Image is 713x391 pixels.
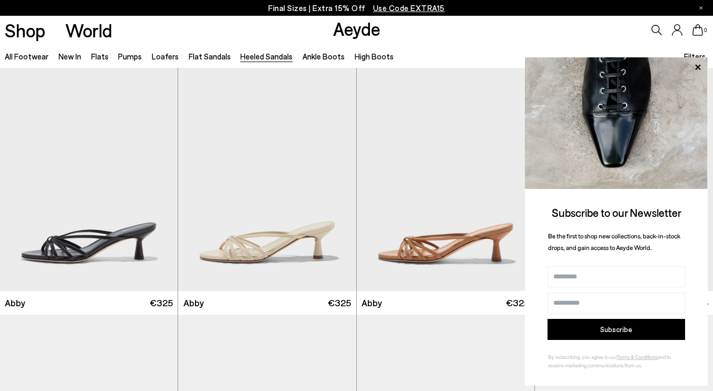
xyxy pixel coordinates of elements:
span: Abby [5,296,25,309]
span: By subscribing, you agree to our [548,354,617,360]
a: New In [58,52,81,61]
a: Ankle Boots [302,52,345,61]
button: Subscribe [548,319,685,340]
a: Abby €325 [178,291,356,315]
a: 6 / 6 1 / 6 2 / 6 3 / 6 4 / 6 5 / 6 6 / 6 1 / 6 Next slide Previous slide [357,68,534,291]
a: Heeled Sandals [240,52,292,61]
a: Flat Sandals [189,52,231,61]
a: Terms & Conditions [617,354,658,360]
a: Loafers [152,52,179,61]
a: Aeyde [333,17,380,39]
span: Abby [183,296,204,309]
a: World [65,21,112,39]
span: Subscribe to our Newsletter [552,206,681,219]
a: High Boots [355,52,394,61]
a: Flats [91,52,109,61]
p: Final Sizes | Extra 15% Off [268,2,445,15]
span: Filters [684,52,706,61]
span: 0 [703,27,708,33]
img: ca3f721fb6ff708a270709c41d776025.jpg [525,57,708,189]
a: Shop [5,21,45,39]
img: Abby Leather Mules [178,68,356,291]
a: Pumps [118,52,142,61]
div: 1 / 6 [357,68,534,291]
img: Abby Leather Mules [357,68,534,291]
span: Be the first to shop new collections, back-in-stock drops, and gain access to Aeyde World. [548,232,680,252]
span: €325 [506,296,529,309]
a: 0 [692,24,703,36]
span: Abby [362,296,382,309]
span: Navigate to /collections/ss25-final-sizes [373,3,445,13]
span: €325 [150,296,173,309]
span: €325 [328,296,351,309]
a: Abby €325 [357,291,534,315]
a: All Footwear [5,52,48,61]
